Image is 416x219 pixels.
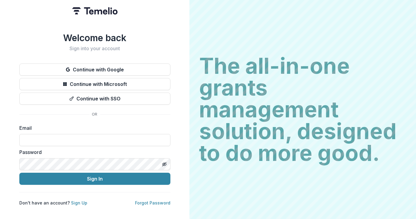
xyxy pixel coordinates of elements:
[19,93,170,105] button: Continue with SSO
[19,173,170,185] button: Sign In
[19,46,170,51] h2: Sign into your account
[19,32,170,43] h1: Welcome back
[19,78,170,90] button: Continue with Microsoft
[135,200,170,205] a: Forgot Password
[72,7,118,15] img: Temelio
[19,200,87,206] p: Don't have an account?
[19,149,167,156] label: Password
[71,200,87,205] a: Sign Up
[19,64,170,76] button: Continue with Google
[19,124,167,132] label: Email
[160,159,169,169] button: Toggle password visibility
